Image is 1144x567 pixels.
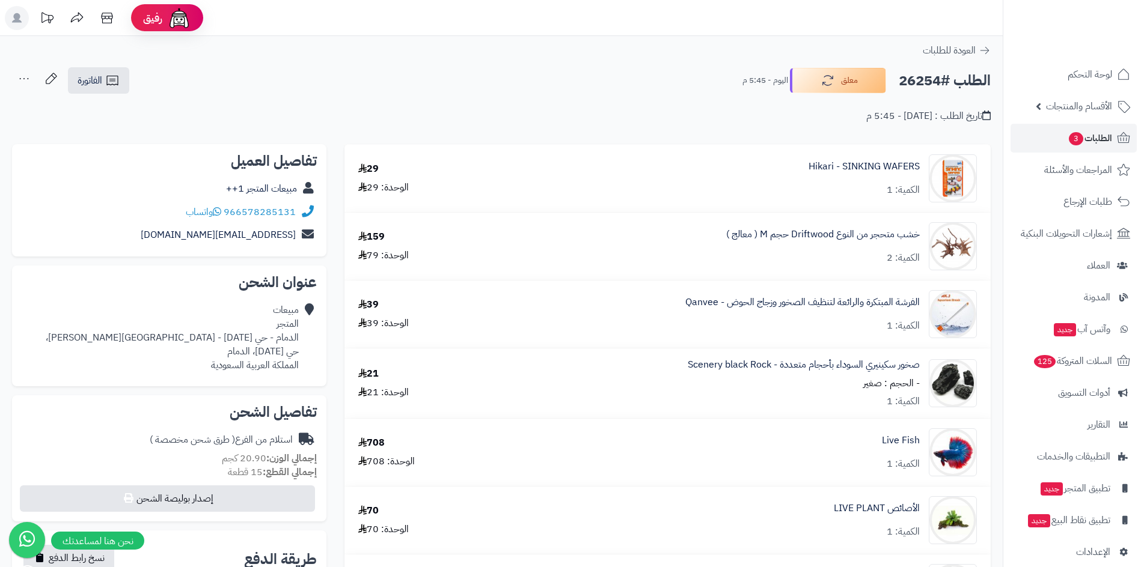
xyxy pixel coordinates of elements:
[929,290,976,338] img: 1748739975-Screenshot_%D9%A2%D9%A0%D9%A2%D9%A5%D9%A0%D9%A6%D9%A0%D9%A1_%D9%A0%D9%A3%D9%A5%D9%A9%D...
[358,436,385,450] div: 708
[1058,384,1110,401] span: أدوات التسويق
[929,428,976,476] img: 1668693416-2844004-Center-1-90x90.jpg
[1084,289,1110,306] span: المدونة
[809,160,920,174] a: Hikari - SINKING WAFERS
[887,319,920,333] div: الكمية: 1
[834,502,920,515] a: الأصائص LIVE PLANT
[1011,410,1137,439] a: التقارير
[358,317,409,330] div: الوحدة: 39
[1011,506,1137,535] a: تطبيق نقاط البيعجديد
[929,496,976,544] img: 1670312342-bucephalandra-wavy-leaf-on-root-with-moss-90x90.jpg
[1076,544,1110,560] span: الإعدادات
[1011,187,1137,216] a: طلبات الإرجاع
[22,275,317,290] h2: عنوان الشحن
[1041,482,1063,496] span: جديد
[46,303,299,372] div: مبيعات المتجر الدمام - حي [DATE] - [GEOGRAPHIC_DATA][PERSON_NAME]، حي [DATE]، الدمام المملكة العر...
[358,455,415,468] div: الوحدة: 708
[1021,225,1112,242] span: إشعارات التحويلات البنكية
[167,6,191,30] img: ai-face.png
[887,457,920,471] div: الكمية: 1
[358,162,379,176] div: 29
[1039,480,1110,497] span: تطبيق المتجر
[1011,538,1137,566] a: الإعدادات
[923,43,991,58] a: العودة للطلبات
[150,432,235,447] span: ( طرق شحن مخصصة )
[1087,257,1110,274] span: العملاء
[1011,60,1137,89] a: لوحة التحكم
[150,433,293,447] div: استلام من الفرع
[1027,512,1110,529] span: تطبيق نقاط البيع
[186,205,221,219] a: واتساب
[1011,347,1137,375] a: السلات المتروكة125
[22,405,317,419] h2: تفاصيل الشحن
[929,222,976,270] img: 61qmnMwPdVL._SL1001_-90x90.jpg
[790,68,886,93] button: معلق
[1033,353,1112,369] span: السلات المتروكة
[358,523,409,536] div: الوحدة: 70
[143,11,162,25] span: رفيق
[358,367,379,381] div: 21
[929,359,976,407] img: 1639858399-He34129553b5e446e8a68cf1cc81a0509B-90x90.jpg
[1011,251,1137,280] a: العملاء
[887,251,920,265] div: الكمية: 2
[1028,514,1050,527] span: جديد
[1087,416,1110,433] span: التقارير
[68,67,129,94] a: الفاتورة
[1011,315,1137,344] a: وآتس آبجديد
[266,451,317,465] strong: إجمالي الوزن:
[358,230,385,244] div: 159
[882,434,920,447] a: Live Fish
[1011,283,1137,312] a: المدونة
[887,183,920,197] div: الكمية: 1
[49,551,105,565] span: نسخ رابط الدفع
[726,228,920,241] a: خشب متحجر من النوع Driftwood حجم M ( معالج )
[141,228,296,242] a: [EMAIL_ADDRESS][DOMAIN_NAME]
[929,154,976,202] img: 042055215039-sinkingwafers-0.88oz-25g-21503-_2010_-90x90.jpg
[863,376,920,390] small: - الحجم : صغير
[685,296,920,309] a: الفرشة المبتكرة والرائعة لتنظيف الصخور وزجاج الحوض - Qanvee
[22,154,317,168] h2: تفاصيل العميل
[1054,323,1076,336] span: جديد
[78,73,102,88] span: الفاتورة
[358,298,379,312] div: 39
[224,205,296,219] a: 966578285131
[887,395,920,408] div: الكمية: 1
[1011,219,1137,248] a: إشعارات التحويلات البنكية
[358,249,409,262] div: الوحدة: 79
[866,109,991,123] div: تاريخ الطلب : [DATE] - 5:45 م
[263,465,317,479] strong: إجمالي القطع:
[358,386,409,399] div: الوحدة: 21
[1046,98,1112,115] span: الأقسام والمنتجات
[244,552,317,566] h2: طريقة الدفع
[32,6,62,33] a: تحديثات المنصة
[1011,124,1137,153] a: الطلبات3
[1011,378,1137,407] a: أدوات التسويق
[358,504,379,518] div: 70
[1044,162,1112,178] span: المراجعات والأسئلة
[923,43,976,58] span: العودة للطلبات
[226,181,297,196] a: مبيعات المتجر 1++
[688,358,920,372] a: صخور سكينيري السوداء بأحجام متعددة - Scenery black Rock
[1053,321,1110,338] span: وآتس آب
[899,68,991,93] h2: الطلب #26254
[228,465,317,479] small: 15 قطعة
[1011,474,1137,503] a: تطبيق المتجرجديد
[1068,66,1112,83] span: لوحة التحكم
[20,485,315,512] button: إصدار بوليصة الشحن
[742,74,788,86] small: اليوم - 5:45 م
[1068,130,1112,147] span: الطلبات
[1063,193,1112,210] span: طلبات الإرجاع
[1011,442,1137,471] a: التطبيقات والخدمات
[358,181,409,195] div: الوحدة: 29
[222,451,317,465] small: 20.90 كجم
[1069,132,1083,145] span: 3
[1011,156,1137,184] a: المراجعات والأسئلة
[1037,448,1110,465] span: التطبيقات والخدمات
[1034,355,1056,368] span: 125
[887,525,920,539] div: الكمية: 1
